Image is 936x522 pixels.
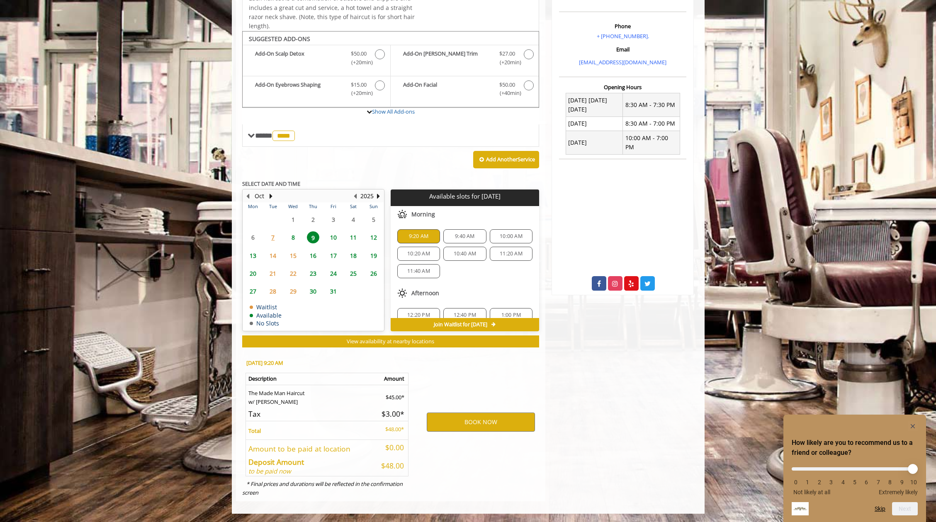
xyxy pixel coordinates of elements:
[454,250,477,257] span: 10:40 AM
[875,505,885,512] button: Skip
[307,231,319,243] span: 9
[862,479,870,486] li: 6
[403,49,491,67] b: Add-On [PERSON_NAME] Trim
[597,32,649,40] a: + [PHONE_NUMBER].
[376,444,404,452] h5: $0.00
[792,438,918,458] h2: How likely are you to recommend us to a friend or colleague? Select an option from 0 to 10, with ...
[403,80,491,98] b: Add-On Facial
[283,202,303,211] th: Wed
[267,285,279,297] span: 28
[566,117,623,131] td: [DATE]
[303,228,323,246] td: Select day9
[347,337,434,345] span: View availability at nearby locations
[367,250,380,262] span: 19
[792,479,800,486] li: 0
[242,335,540,347] button: View availability at nearby locations
[376,425,404,434] p: $48.00*
[287,231,299,243] span: 8
[394,193,536,200] p: Available slots for [DATE]
[247,285,259,297] span: 27
[561,23,684,29] h3: Phone
[248,375,277,382] b: Description
[347,231,360,243] span: 11
[343,202,363,211] th: Sat
[397,209,407,219] img: morning slots
[243,246,263,264] td: Select day13
[248,457,304,467] b: Deposit Amount
[879,489,918,495] span: Extremely likely
[397,247,440,261] div: 10:20 AM
[363,228,384,246] td: Select day12
[343,265,363,282] td: Select day25
[327,285,340,297] span: 31
[363,265,384,282] td: Select day26
[242,31,540,108] div: The Made Man Haircut Add-onS
[287,250,299,262] span: 15
[246,359,283,367] b: [DATE] 9:20 AM
[363,202,384,211] th: Sun
[287,285,299,297] span: 29
[263,282,283,300] td: Select day28
[307,250,319,262] span: 16
[303,265,323,282] td: Select day23
[323,202,343,211] th: Fri
[486,155,535,163] b: Add Another Service
[250,312,282,318] td: Available
[243,265,263,282] td: Select day20
[443,247,486,261] div: 10:40 AM
[263,228,283,246] td: Select day7
[283,228,303,246] td: Select day8
[323,228,343,246] td: Select day10
[500,233,523,240] span: 10:00 AM
[892,502,918,515] button: Next question
[323,246,343,264] td: Select day17
[407,268,430,274] span: 11:40 AM
[397,229,440,243] div: 9:20 AM
[351,80,367,89] span: $15.00
[793,489,830,495] span: Not likely at all
[255,49,343,67] b: Add-On Scalp Detox
[434,321,487,328] span: Join Waitlist for [DATE]
[367,231,380,243] span: 12
[372,108,415,115] a: Show All Add-ons
[367,267,380,279] span: 26
[395,80,535,100] label: Add-On Facial
[249,35,310,43] b: SUGGESTED ADD-ONS
[397,264,440,278] div: 11:40 AM
[267,231,279,243] span: 7
[248,467,291,475] i: to be paid now
[384,375,404,382] b: Amount
[792,421,918,515] div: How likely are you to recommend us to a friend or colleague? Select an option from 0 to 10, with ...
[623,131,680,155] td: 10:00 AM - 7:00 PM
[247,49,386,69] label: Add-On Scalp Detox
[246,385,373,406] td: The Made Man Haircut w/ [PERSON_NAME]
[499,80,515,89] span: $50.00
[347,267,360,279] span: 25
[373,385,408,406] td: $45.00*
[397,308,440,322] div: 12:20 PM
[327,267,340,279] span: 24
[898,479,906,486] li: 9
[495,89,519,97] span: (+40min )
[490,247,532,261] div: 11:20 AM
[267,250,279,262] span: 14
[243,282,263,300] td: Select day27
[242,480,403,496] i: * Final prices and durations will be reflected in the confirmation screen
[263,265,283,282] td: Select day21
[839,479,847,486] li: 4
[376,410,404,418] h5: $3.00*
[243,202,263,211] th: Mon
[407,250,430,257] span: 10:20 AM
[886,479,894,486] li: 8
[623,93,680,117] td: 8:30 AM - 7:30 PM
[454,312,477,318] span: 12:40 PM
[909,479,918,486] li: 10
[566,131,623,155] td: [DATE]
[499,49,515,58] span: $27.00
[263,202,283,211] th: Tue
[411,290,439,296] span: Afternoon
[248,445,370,453] h5: Amount to be paid at location
[409,233,428,240] span: 9:20 AM
[263,246,283,264] td: Select day14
